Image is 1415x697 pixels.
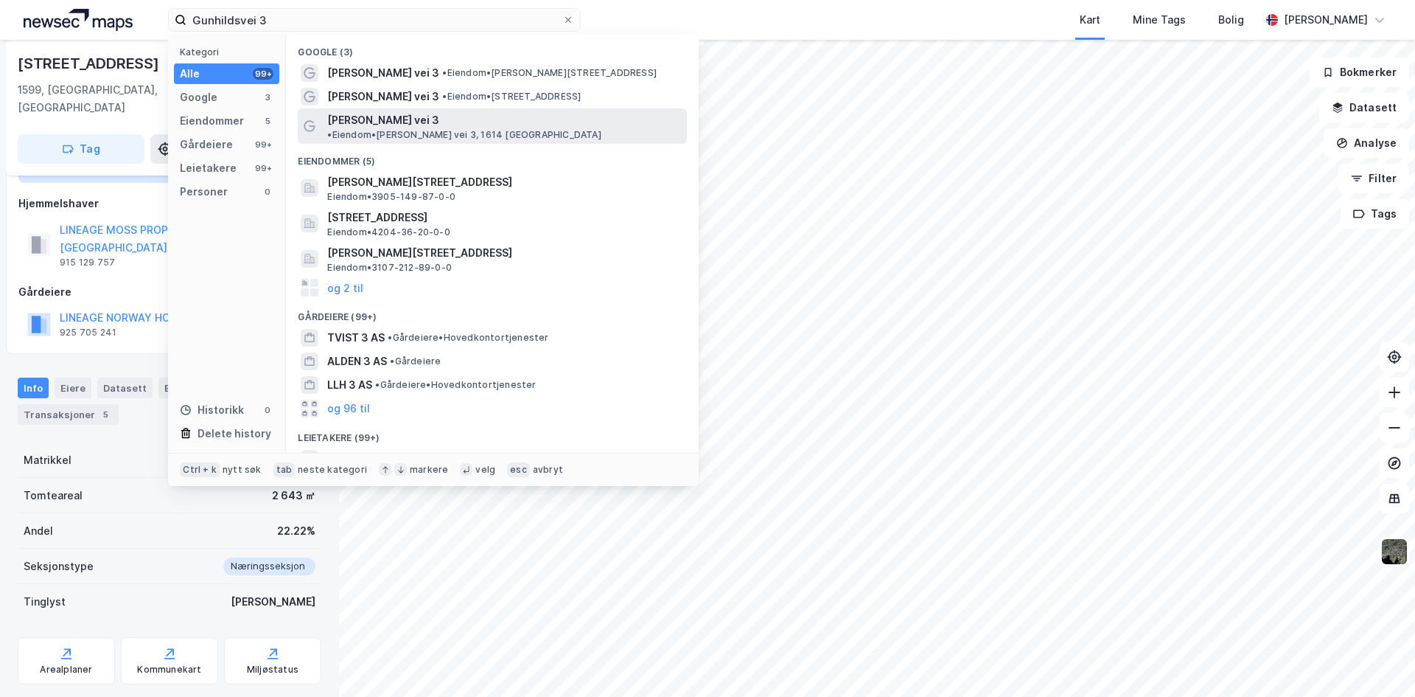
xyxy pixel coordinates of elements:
div: Historikk [180,401,244,419]
div: Arealplaner [40,664,92,676]
div: esc [507,462,530,477]
div: Kommunekart [137,664,201,676]
span: TVIST 3 AS [327,329,385,347]
div: Tomteareal [24,487,83,504]
button: Tag [18,134,144,164]
button: Tags [1341,199,1409,229]
button: Bokmerker [1310,58,1409,87]
div: Transaksjoner [18,404,119,425]
button: og 96 til [327,400,370,417]
div: Bolig [1218,11,1244,29]
span: • [375,379,380,390]
span: Eiendom • [PERSON_NAME] vei 3, 1614 [GEOGRAPHIC_DATA] [327,129,601,141]
div: Hjemmelshaver [18,195,321,212]
div: [PERSON_NAME] [231,593,315,611]
div: Eiendommer (5) [286,144,699,170]
button: Datasett [1319,93,1409,122]
div: Personer [180,183,228,201]
div: Tinglyst [24,593,66,611]
span: • [442,91,447,102]
div: 5 [262,115,273,127]
div: Eiere [55,378,91,398]
div: Gårdeiere (99+) [286,299,699,326]
img: 9k= [1380,538,1408,566]
input: Søk på adresse, matrikkel, gårdeiere, leietakere eller personer [186,9,562,31]
span: • [388,332,392,343]
div: 1599, [GEOGRAPHIC_DATA], [GEOGRAPHIC_DATA] [18,81,241,117]
div: avbryt [533,464,563,476]
div: [STREET_ADDRESS] [18,52,162,75]
span: Eiendom • [PERSON_NAME][STREET_ADDRESS] [442,67,657,79]
img: logo.a4113a55bc3d86da70a041830d287a7e.svg [24,9,133,31]
div: Google [180,89,217,106]
span: • [327,129,332,140]
div: 5 [98,407,113,422]
div: Leietakere [180,159,237,177]
span: Gårdeiere [390,356,441,367]
span: [PERSON_NAME][STREET_ADDRESS] [327,244,681,262]
div: Andel [24,522,53,540]
div: 22.22% [277,522,315,540]
span: Eiendom • 3905-149-87-0-0 [327,191,455,203]
div: 0 [262,404,273,416]
button: og 2 til [327,279,363,297]
span: • [390,356,394,367]
div: Ctrl + k [180,462,220,477]
div: neste kategori [298,464,367,476]
div: Leietakere (99+) [286,420,699,447]
div: 99+ [253,68,273,80]
div: 3 [262,91,273,103]
span: • [442,67,447,78]
span: MEDI 3 AS [327,450,379,468]
span: Eiendom • 4204-36-20-0-0 [327,226,450,238]
div: 2 643 ㎡ [272,487,315,504]
div: 925 705 241 [60,327,116,339]
iframe: Chat Widget [1341,626,1415,697]
div: Alle [180,65,200,83]
span: [PERSON_NAME] vei 3 [327,88,439,105]
div: Matrikkel [24,451,71,469]
div: Gårdeiere [180,136,233,153]
div: Delete history [198,425,271,443]
span: [STREET_ADDRESS] [327,209,681,226]
div: 915 129 757 [60,257,115,268]
span: [PERSON_NAME][STREET_ADDRESS] [327,173,681,191]
div: nytt søk [223,464,262,476]
span: Gårdeiere • Hovedkontortjenester [388,332,548,344]
div: Mine Tags [1133,11,1186,29]
div: Info [18,378,49,398]
div: Kart [1080,11,1100,29]
div: Gårdeiere [18,283,321,301]
span: Eiendom • [STREET_ADDRESS] [442,91,581,103]
div: Bygg [158,378,213,398]
span: Eiendom • 3107-212-89-0-0 [327,262,452,274]
span: LLH 3 AS [327,376,372,394]
div: [PERSON_NAME] [1284,11,1368,29]
div: velg [475,464,495,476]
div: Datasett [97,378,153,398]
div: 0 [262,186,273,198]
button: Filter [1338,164,1409,193]
button: Analyse [1324,128,1409,158]
span: ALDEN 3 AS [327,353,387,370]
div: 99+ [253,162,273,174]
div: Seksjonstype [24,558,94,575]
div: markere [410,464,448,476]
div: Eiendommer [180,112,244,130]
span: [PERSON_NAME] vei 3 [327,64,439,82]
span: Gårdeiere • Hovedkontortjenester [375,379,536,391]
div: 99+ [253,139,273,150]
div: Miljøstatus [247,664,298,676]
div: Kategori [180,46,279,58]
div: tab [273,462,296,477]
div: Google (3) [286,35,699,61]
span: [PERSON_NAME] vei 3 [327,111,439,129]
